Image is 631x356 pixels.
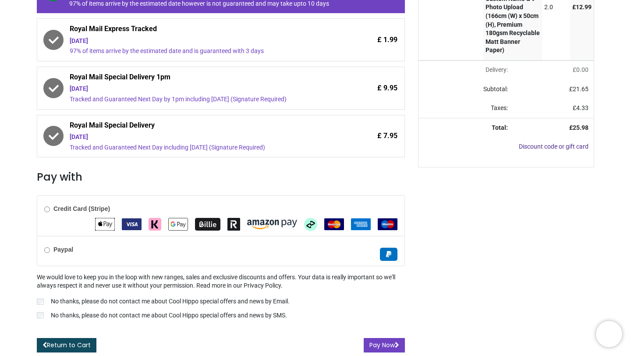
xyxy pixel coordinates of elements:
[53,246,73,253] b: Paypal
[572,4,592,11] span: £
[37,170,405,185] h3: Pay with
[351,218,371,230] img: American Express
[378,218,397,230] img: Maestro
[70,133,332,142] div: [DATE]
[70,47,332,56] div: 97% of items arrive by the estimated date and is guaranteed with 3 days
[95,218,115,231] img: Apple Pay
[37,273,405,321] div: We would love to keep you in the loop with new ranges, sales and exclusive discounts and offers. ...
[576,66,588,73] span: 0.00
[70,72,332,85] span: Royal Mail Special Delivery 1pm
[324,221,344,228] span: MasterCard
[53,205,110,212] b: Credit Card (Stripe)
[168,221,188,228] span: Google Pay
[149,221,161,228] span: Klarna
[227,221,240,228] span: Revolut Pay
[51,311,287,320] p: No thanks, please do not contact me about Cool Hippo special offers and news by SMS.
[573,104,588,111] span: £
[122,218,142,230] img: VISA
[122,221,142,228] span: VISA
[573,66,588,73] span: £
[70,95,332,104] div: Tracked and Guaranteed Next Day by 1pm including [DATE] (Signature Required)
[569,124,588,131] strong: £
[324,218,344,230] img: MasterCard
[569,85,588,93] span: £
[70,85,332,93] div: [DATE]
[378,221,397,228] span: Maestro
[227,218,240,231] img: Revolut Pay
[195,218,220,231] img: Billie
[544,3,568,12] div: 2.0
[195,221,220,228] span: Billie
[37,299,44,305] input: No thanks, please do not contact me about Cool Hippo special offers and news by Email.
[364,338,405,353] button: Pay Now
[304,218,317,231] img: Afterpay Clearpay
[377,35,397,45] span: £ 1.99
[70,121,332,133] span: Royal Mail Special Delivery
[247,220,297,229] img: Amazon Pay
[377,83,397,93] span: £ 9.95
[380,250,397,257] span: Paypal
[351,221,371,228] span: American Express
[44,247,50,253] input: Paypal
[573,124,588,131] span: 25.98
[596,321,622,347] iframe: Brevo live chat
[51,297,290,306] p: No thanks, please do not contact me about Cool Hippo special offers and news by Email.
[247,221,297,228] span: Amazon Pay
[418,61,513,80] td: Delivery will be updated after choosing a new delivery method
[492,124,508,131] strong: Total:
[573,85,588,93] span: 21.65
[519,143,588,150] a: Discount code or gift card
[377,131,397,141] span: £ 7.95
[168,218,188,231] img: Google Pay
[70,143,332,152] div: Tracked and Guaranteed Next Day including [DATE] (Signature Required)
[95,221,115,228] span: Apple Pay
[149,218,161,231] img: Klarna
[44,206,50,212] input: Credit Card (Stripe)
[418,80,513,99] td: Subtotal:
[380,248,397,261] img: Paypal
[70,37,332,46] div: [DATE]
[576,4,592,11] span: 12.99
[576,104,588,111] span: 4.33
[37,312,44,318] input: No thanks, please do not contact me about Cool Hippo special offers and news by SMS.
[70,24,332,36] span: Royal Mail Express Tracked
[418,99,513,118] td: Taxes:
[304,221,317,228] span: Afterpay Clearpay
[37,338,96,353] a: Return to Cart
